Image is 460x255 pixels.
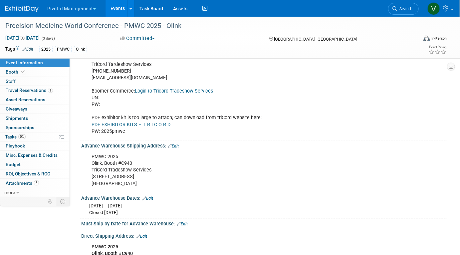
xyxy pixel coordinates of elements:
[6,88,53,93] span: Travel Reservations
[142,196,153,201] a: Edit
[397,6,412,11] span: Search
[6,69,26,75] span: Booth
[45,197,56,206] td: Personalize Event Tab Strip
[92,122,170,127] a: PDF EXHIBITOR KITS – T R I C O R D
[34,180,39,185] span: 5
[6,125,34,130] span: Sponsorships
[6,106,27,112] span: Giveaways
[6,143,25,148] span: Playbook
[6,162,21,167] span: Budget
[55,46,72,53] div: PMWC
[18,134,26,139] span: 0%
[48,88,53,93] span: 1
[0,95,70,104] a: Asset Reservations
[92,244,118,250] b: PMWC 2025
[0,188,70,197] a: more
[5,35,40,41] span: [DATE] [DATE]
[136,234,147,239] a: Edit
[5,46,33,53] td: Tags
[135,88,213,94] a: Login to Tricord Tradeshow Services
[5,6,39,12] img: ExhibitDay
[168,144,179,148] a: Edit
[0,160,70,169] a: Budget
[423,36,430,41] img: Format-Inperson.png
[431,36,447,41] div: In-Person
[0,77,70,86] a: Staff
[177,222,188,226] a: Edit
[41,36,55,41] span: (3 days)
[21,70,25,74] i: Booth reservation complete
[0,141,70,150] a: Playbook
[4,190,15,195] span: more
[0,105,70,114] a: Giveaways
[89,210,442,216] div: Closed [DATE]
[0,132,70,141] a: Tasks0%
[87,150,376,190] div: PMWC 2025 Olink, Booth #C940 TriCord Tradeshow Services [STREET_ADDRESS] [GEOGRAPHIC_DATA]
[388,3,419,15] a: Search
[274,37,357,42] span: [GEOGRAPHIC_DATA], [GEOGRAPHIC_DATA]
[5,134,26,139] span: Tasks
[118,35,157,42] button: Committed
[89,203,122,208] span: [DATE] - [DATE]
[81,193,447,202] div: Advance Warehouse Dates:
[427,2,440,15] img: Valerie Weld
[22,47,33,52] a: Edit
[56,197,70,206] td: Toggle Event Tabs
[6,97,45,102] span: Asset Reservations
[39,46,53,53] div: 2025
[0,68,70,77] a: Booth
[81,219,447,227] div: Must Ship by Date for Advance Warehouse:
[87,58,376,138] div: TriCord Tardeshow Services [PHONE_NUMBER] [EMAIL_ADDRESS][DOMAIN_NAME] Boomer Commerce: UN: PW: P...
[6,60,43,65] span: Event Information
[6,180,39,186] span: Attachments
[428,46,446,49] div: Event Rating
[19,35,26,41] span: to
[0,123,70,132] a: Sponsorships
[3,20,409,32] div: Precision Medicine World Conference - PMWC 2025 - Olink
[0,151,70,160] a: Misc. Expenses & Credits
[0,58,70,67] a: Event Information
[6,171,50,176] span: ROI, Objectives & ROO
[381,35,447,45] div: Event Format
[0,114,70,123] a: Shipments
[0,169,70,178] a: ROI, Objectives & ROO
[0,179,70,188] a: Attachments5
[6,79,16,84] span: Staff
[6,152,58,158] span: Misc. Expenses & Credits
[0,86,70,95] a: Travel Reservations1
[81,231,447,240] div: Direct Shipping Address:
[81,141,447,149] div: Advance Warehouse Shipping Address:
[6,116,28,121] span: Shipments
[74,46,87,53] div: Olink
